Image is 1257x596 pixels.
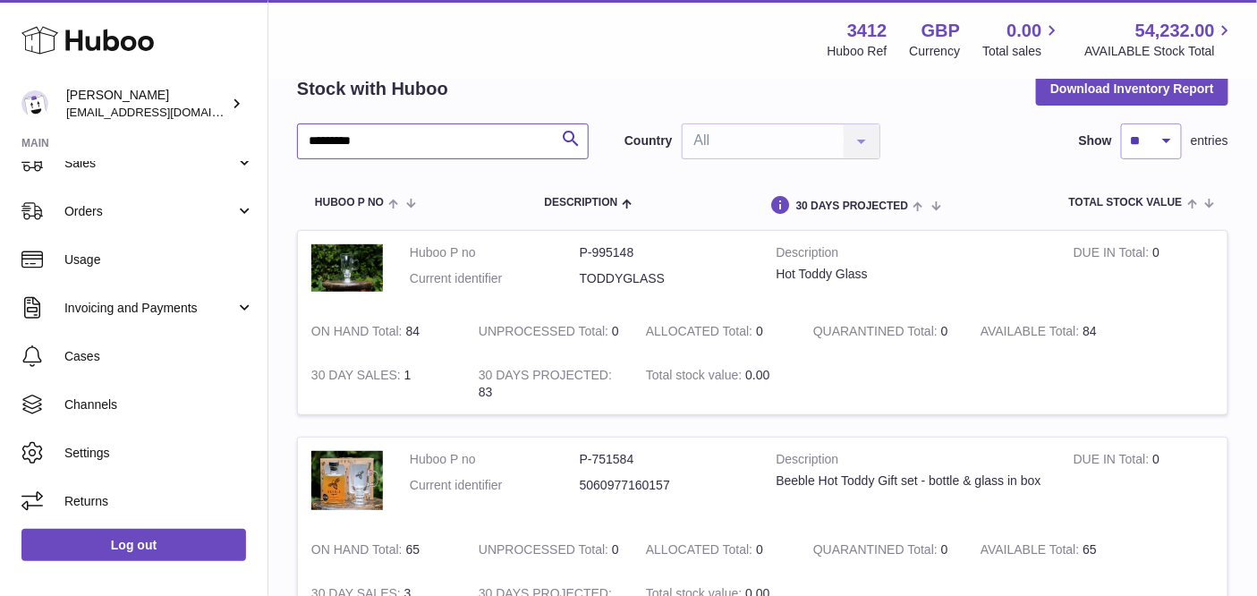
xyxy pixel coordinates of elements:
button: Download Inventory Report [1036,72,1228,105]
strong: UNPROCESSED Total [479,324,612,343]
span: 54,232.00 [1135,19,1215,43]
td: 0 [1060,231,1227,310]
span: Settings [64,445,254,462]
strong: ALLOCATED Total [646,542,756,561]
a: Log out [21,529,246,561]
span: Huboo P no [315,197,384,209]
span: Orders [64,203,235,220]
td: 65 [298,528,465,572]
dt: Current identifier [410,270,580,287]
dt: Current identifier [410,477,580,494]
span: Total stock value [1069,197,1183,209]
span: Returns [64,493,254,510]
strong: Total stock value [646,368,745,387]
dd: 5060977160157 [580,477,750,494]
span: 0 [941,324,948,338]
span: Sales [64,155,235,172]
a: 0.00 Total sales [982,19,1062,60]
strong: Description [777,244,1047,266]
span: 0.00 [1007,19,1042,43]
span: AVAILABLE Stock Total [1084,43,1236,60]
span: Total sales [982,43,1062,60]
td: 83 [465,353,633,414]
td: 1 [298,353,465,414]
strong: AVAILABLE Total [981,542,1083,561]
strong: 30 DAYS PROJECTED [479,368,612,387]
span: Usage [64,251,254,268]
a: 54,232.00 AVAILABLE Stock Total [1084,19,1236,60]
strong: 30 DAY SALES [311,368,404,387]
div: [PERSON_NAME] [66,87,227,121]
dt: Huboo P no [410,244,580,261]
td: 0 [465,528,633,572]
td: 0 [633,528,800,572]
dd: P-995148 [580,244,750,261]
dd: P-751584 [580,451,750,468]
span: 0.00 [745,368,769,382]
td: 0 [633,310,800,353]
span: Channels [64,396,254,413]
strong: UNPROCESSED Total [479,542,612,561]
div: Currency [910,43,961,60]
span: Invoicing and Payments [64,300,235,317]
strong: ON HAND Total [311,542,406,561]
strong: 3412 [847,19,888,43]
strong: QUARANTINED Total [813,542,941,561]
strong: DUE IN Total [1074,452,1152,471]
dt: Huboo P no [410,451,580,468]
span: 30 DAYS PROJECTED [796,200,909,212]
img: product image [311,451,383,510]
div: Huboo Ref [828,43,888,60]
td: 0 [465,310,633,353]
div: Hot Toddy Glass [777,266,1047,283]
label: Show [1079,132,1112,149]
img: info@beeble.buzz [21,90,48,117]
strong: ALLOCATED Total [646,324,756,343]
label: Country [624,132,673,149]
img: product image [311,244,383,292]
span: 0 [941,542,948,557]
td: 0 [1060,438,1227,528]
strong: QUARANTINED Total [813,324,941,343]
td: 84 [967,310,1134,353]
td: 65 [967,528,1134,572]
span: Description [544,197,617,209]
dd: TODDYGLASS [580,270,750,287]
div: Beeble Hot Toddy Gift set - bottle & glass in box [777,473,1047,490]
strong: DUE IN Total [1074,245,1152,264]
span: entries [1191,132,1228,149]
h2: Stock with Huboo [297,77,448,101]
strong: AVAILABLE Total [981,324,1083,343]
strong: GBP [922,19,960,43]
strong: ON HAND Total [311,324,406,343]
strong: Description [777,451,1047,473]
td: 84 [298,310,465,353]
span: Cases [64,348,254,365]
span: [EMAIL_ADDRESS][DOMAIN_NAME] [66,105,263,119]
